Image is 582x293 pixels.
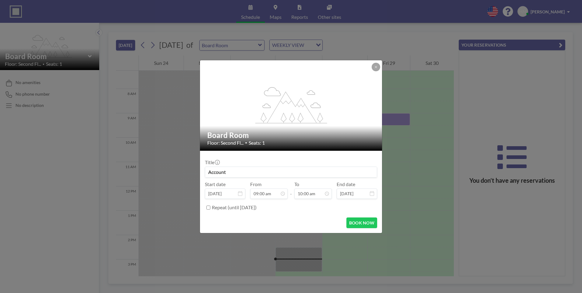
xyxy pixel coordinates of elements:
label: From [250,181,261,187]
label: Repeat (until [DATE]) [212,204,257,210]
h2: Board Room [207,131,375,140]
label: Start date [205,181,226,187]
button: BOOK NOW [346,217,377,228]
input: Hollie's reservation [205,167,377,177]
label: To [294,181,299,187]
label: End date [337,181,355,187]
span: - [290,183,292,197]
g: flex-grow: 1.2; [255,86,327,123]
span: Seats: 1 [249,140,265,146]
span: Floor: Second Fl... [207,140,244,146]
span: • [245,140,247,145]
label: Title [205,159,219,165]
